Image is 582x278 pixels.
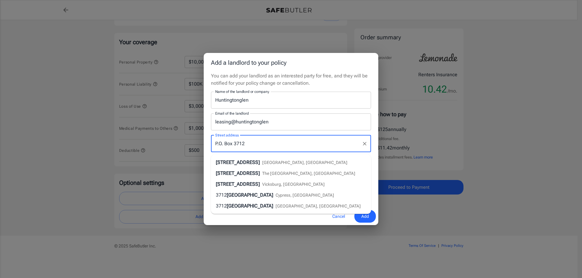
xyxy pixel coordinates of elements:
span: The [GEOGRAPHIC_DATA], [GEOGRAPHIC_DATA] [262,171,355,176]
span: Add [361,213,369,220]
span: [STREET_ADDRESS] [216,159,260,165]
span: 3712 [216,192,227,198]
label: Street address [215,132,239,138]
label: Name of the landlord or company [215,89,269,94]
button: Add [354,210,376,223]
span: [STREET_ADDRESS] [216,170,260,176]
button: Cancel [325,210,352,223]
span: [GEOGRAPHIC_DATA], [GEOGRAPHIC_DATA] [262,160,347,165]
span: [GEOGRAPHIC_DATA] [227,192,273,198]
button: Clear [360,139,369,148]
span: Vicksburg, [GEOGRAPHIC_DATA] [262,182,325,187]
span: Cypress, [GEOGRAPHIC_DATA] [276,193,334,198]
span: 3712 [216,203,227,209]
h2: Add a landlord to your policy [204,53,378,72]
label: Email of the landlord [215,111,249,116]
span: [STREET_ADDRESS] [216,181,260,187]
span: [GEOGRAPHIC_DATA], [GEOGRAPHIC_DATA] [276,204,361,208]
p: You can add your landlord as an interested party for free, and they will be notified for your pol... [211,72,371,87]
span: [GEOGRAPHIC_DATA] [227,203,273,209]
